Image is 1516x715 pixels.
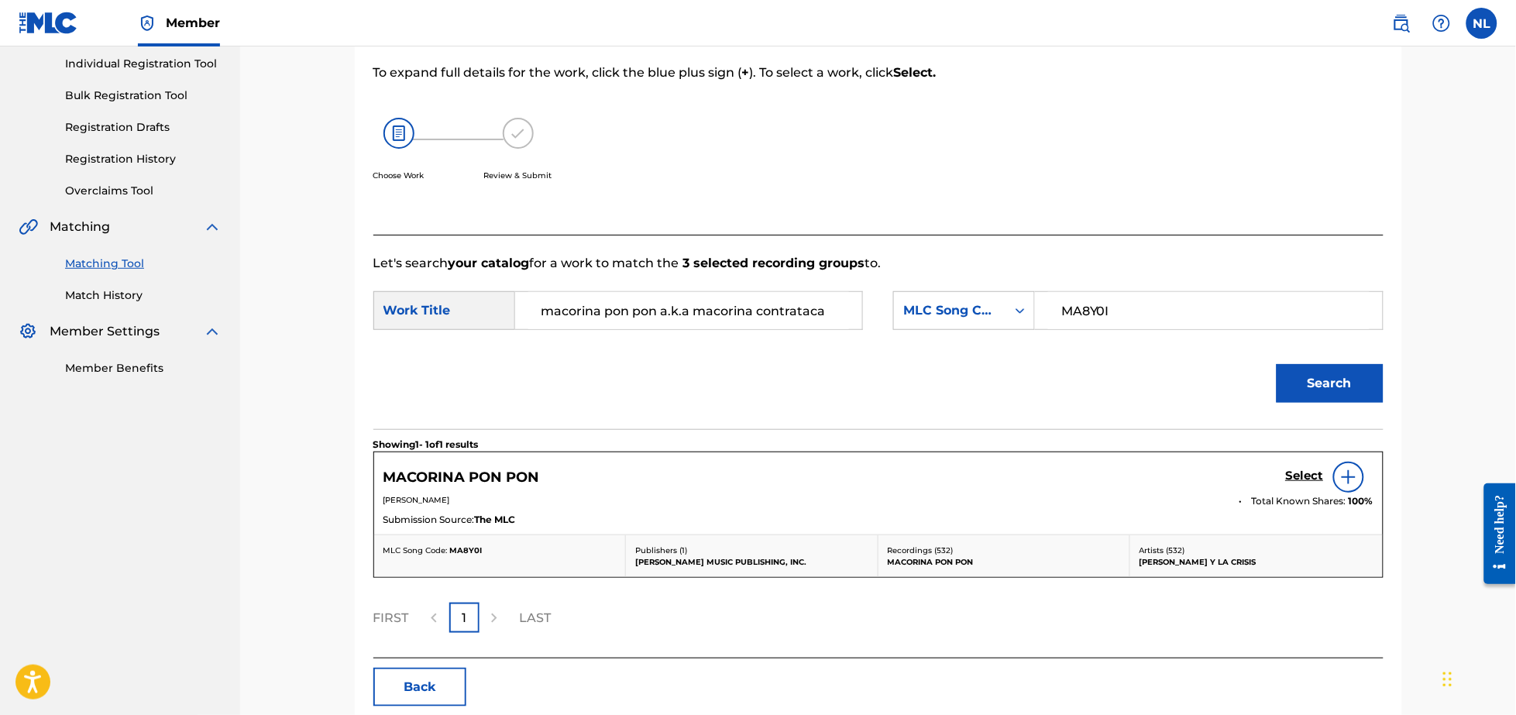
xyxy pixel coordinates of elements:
a: Registration Drafts [65,119,222,136]
img: expand [203,218,222,236]
a: Member Benefits [65,360,222,376]
strong: Select. [894,65,937,80]
strong: + [742,65,750,80]
div: MLC Song Code [903,301,997,320]
iframe: Chat Widget [1439,641,1516,715]
img: expand [203,322,222,341]
a: Registration History [65,151,222,167]
a: Match History [65,287,222,304]
img: MLC Logo [19,12,78,34]
button: Back [373,668,466,706]
p: To expand full details for the work, click the blue plus sign ( ). To select a work, click [373,64,1151,82]
span: Submission Source: [383,513,475,527]
a: Public Search [1386,8,1417,39]
span: Member Settings [50,322,160,341]
p: Publishers ( 1 ) [635,545,868,556]
h5: Select [1286,469,1324,483]
span: Total Known Shares: [1252,494,1349,508]
img: 26af456c4569493f7445.svg [383,118,414,149]
strong: your catalog [449,256,530,270]
p: Artists ( 532 ) [1140,545,1373,556]
p: 1 [462,609,466,627]
p: MACORINA PON PON [888,556,1121,568]
span: Matching [50,218,110,236]
p: Showing 1 - 1 of 1 results [373,438,479,452]
img: search [1392,14,1411,33]
p: [PERSON_NAME] Y LA CRISIS [1140,556,1373,568]
p: Recordings ( 532 ) [888,545,1121,556]
div: Drag [1443,656,1452,703]
a: Overclaims Tool [65,183,222,199]
a: Bulk Registration Tool [65,88,222,104]
span: The MLC [475,513,516,527]
span: Member [166,14,220,32]
img: Matching [19,218,38,236]
span: MLC Song Code: [383,545,448,555]
iframe: Resource Center [1473,472,1516,596]
strong: 3 selected recording groups [679,256,865,270]
h5: MACORINA PON PON [383,469,540,486]
img: Member Settings [19,322,37,341]
span: MA8Y0I [450,545,483,555]
div: User Menu [1466,8,1497,39]
p: Let's search for a work to match the to. [373,254,1384,273]
img: 173f8e8b57e69610e344.svg [503,118,534,149]
p: [PERSON_NAME] MUSIC PUBLISHING, INC. [635,556,868,568]
button: Search [1277,364,1384,403]
form: Search Form [373,273,1384,429]
div: Help [1426,8,1457,39]
a: Matching Tool [65,256,222,272]
p: LAST [520,609,552,627]
span: 100 % [1349,494,1373,508]
a: Individual Registration Tool [65,56,222,72]
span: [PERSON_NAME] [383,495,450,505]
img: info [1339,468,1358,486]
img: Top Rightsholder [138,14,156,33]
p: Review & Submit [484,170,552,181]
p: FIRST [373,609,409,627]
img: help [1432,14,1451,33]
p: Choose Work [373,170,425,181]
